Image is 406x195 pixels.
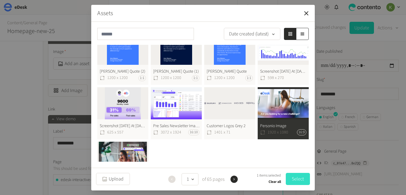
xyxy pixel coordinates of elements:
[257,173,281,178] span: 1 items selected
[269,178,281,186] button: Clear all
[224,28,280,40] button: Date created (latest)
[182,173,198,185] button: 1
[201,176,224,183] span: of 65 pages
[286,173,310,185] button: Select
[97,9,113,18] button: Assets
[96,173,130,185] button: Upload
